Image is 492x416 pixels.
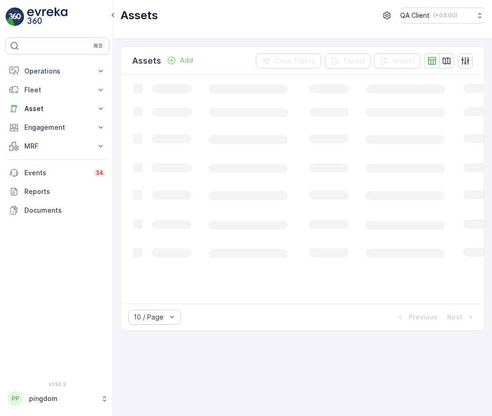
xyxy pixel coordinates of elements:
[395,312,439,323] button: Previous
[24,141,90,151] p: MRF
[256,53,321,68] button: Clear Filters
[8,391,23,406] div: PP
[6,182,109,201] a: Reports
[24,104,90,113] p: Asset
[447,312,462,322] p: Next
[120,8,158,23] p: Assets
[6,163,109,182] a: Events34
[374,53,420,68] button: Import
[433,12,457,19] p: ( +03:00 )
[6,62,109,81] button: Operations
[6,201,109,220] a: Documents
[6,99,109,118] button: Asset
[24,187,105,196] p: Reports
[409,312,438,322] p: Previous
[400,11,430,20] p: QA Client
[6,381,109,387] span: v 1.50.2
[163,55,197,66] button: Add
[180,56,193,65] p: Add
[96,169,104,177] p: 34
[24,67,90,76] p: Operations
[24,123,90,132] p: Engagement
[393,56,415,66] p: Import
[6,7,24,26] img: logo
[325,53,371,68] button: Export
[400,7,485,23] button: QA Client(+03:00)
[6,118,109,137] button: Engagement
[6,81,109,99] button: Fleet
[275,56,315,66] p: Clear Filters
[6,389,109,409] button: PPpingdom
[93,42,103,50] p: ⌘B
[446,312,477,323] button: Next
[343,56,365,66] p: Export
[24,85,90,95] p: Fleet
[6,137,109,156] button: MRF
[132,54,161,67] p: Assets
[24,168,88,178] p: Events
[24,206,105,215] p: Documents
[29,394,96,403] p: pingdom
[27,7,67,26] img: logo_light-DOdMpM7g.png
